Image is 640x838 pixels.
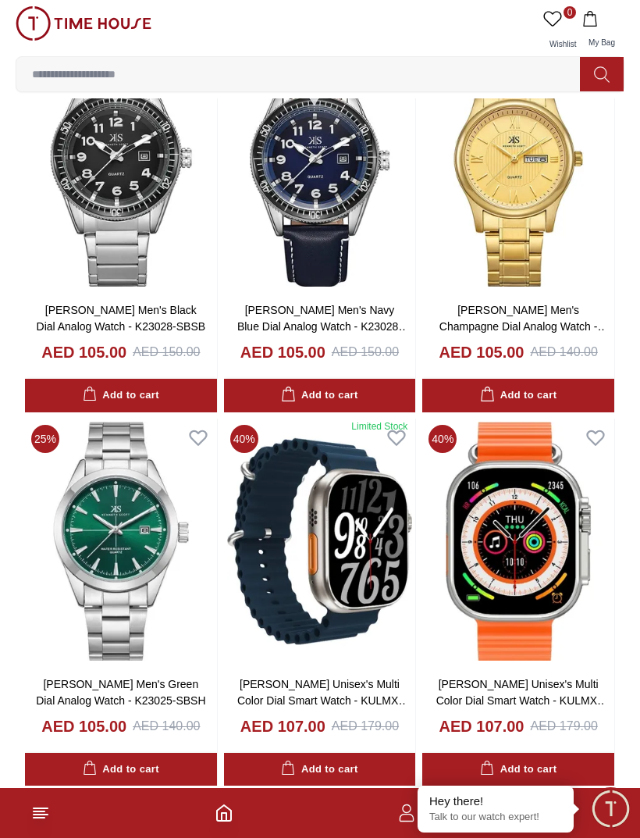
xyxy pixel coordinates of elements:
a: [PERSON_NAME] Men's Black Dial Analog Watch - K23028-SBSB [37,304,206,333]
h4: AED 105.00 [41,341,126,363]
span: 40 % [428,425,457,453]
span: My Bag [582,38,621,47]
img: Kenneth Scott Men's Navy Blue Dial Analog Watch - K23028-SLNN [224,45,416,290]
div: Add to cart [281,387,357,405]
a: [PERSON_NAME] Men's Champagne Dial Analog Watch - K23029-GBGC [439,304,609,349]
a: [PERSON_NAME] Men's Navy Blue Dial Analog Watch - K23028-SLNN [237,304,410,349]
img: Kenneth Scott Unisex's Multi Color Dial Smart Watch - KULMX-SSNBC [224,419,416,664]
button: Add to cart [25,379,217,412]
div: AED 150.00 [332,343,399,362]
button: Add to cart [224,753,416,786]
div: AED 150.00 [133,343,200,362]
div: AED 140.00 [531,343,598,362]
a: [PERSON_NAME] Unisex's Multi Color Dial Smart Watch - KULMX-SSNBC [237,678,409,723]
div: Add to cart [83,761,159,779]
a: [PERSON_NAME] Unisex's Multi Color Dial Smart Watch - KULMX-SSOBX [436,678,608,723]
a: [PERSON_NAME] Men's Green Dial Analog Watch - K23025-SBSH [36,678,205,707]
div: Add to cart [480,387,556,405]
h4: AED 105.00 [41,715,126,737]
button: My Bag [579,6,624,56]
div: AED 179.00 [531,717,598,736]
button: Add to cart [224,379,416,412]
img: Kenneth Scott Men's Black Dial Analog Watch - K23028-SBSB [25,45,217,290]
div: AED 140.00 [133,717,200,736]
img: Kenneth Scott Unisex's Multi Color Dial Smart Watch - KULMX-SSOBX [422,419,614,664]
span: 0 [564,6,576,19]
div: Chat Widget [589,787,632,830]
div: Add to cart [281,761,357,779]
div: Hey there! [429,793,562,809]
button: Add to cart [422,753,614,786]
div: Limited Stock [351,420,407,433]
h4: AED 105.00 [240,341,325,363]
h4: AED 107.00 [240,715,325,737]
p: Talk to our watch expert! [429,811,562,824]
span: 25 % [31,425,59,453]
h4: AED 105.00 [439,341,524,363]
button: Add to cart [25,753,217,786]
button: Add to cart [422,379,614,412]
img: Kenneth Scott Men's Champagne Dial Analog Watch - K23029-GBGC [422,45,614,290]
h4: AED 107.00 [439,715,524,737]
div: Add to cart [83,387,159,405]
div: AED 179.00 [332,717,399,736]
a: 0Wishlist [540,6,579,56]
a: Home [215,804,233,822]
span: 40 % [230,425,258,453]
span: Wishlist [543,40,582,48]
img: Kenneth Scott Men's Green Dial Analog Watch - K23025-SBSH [25,419,217,664]
div: Add to cart [480,761,556,779]
img: ... [16,6,151,41]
